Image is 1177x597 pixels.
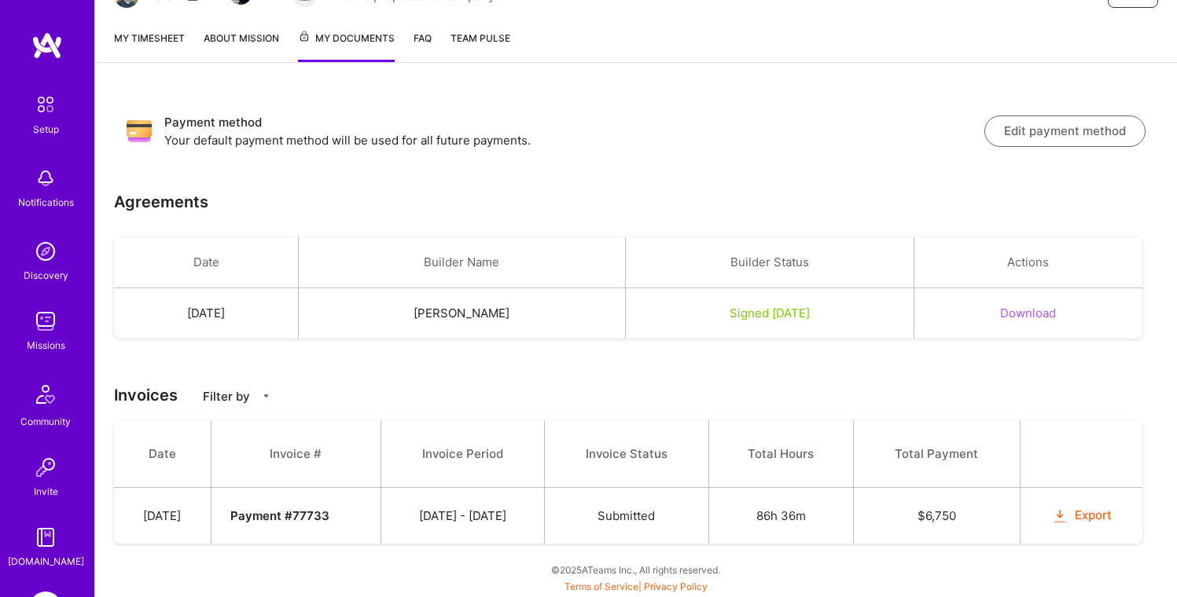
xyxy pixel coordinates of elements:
div: Missions [27,337,65,353]
span: Submitted [598,508,655,523]
img: setup [29,88,62,121]
img: guide book [30,522,61,553]
i: icon CaretDown [261,391,271,401]
div: Discovery [24,267,68,284]
th: Actions [914,237,1142,288]
a: My Documents [298,30,395,62]
img: Invite [30,452,61,483]
th: Total Payment [854,420,1020,488]
a: My timesheet [114,30,185,62]
button: Export [1050,507,1112,525]
td: [PERSON_NAME] [299,288,626,339]
span: My Documents [298,30,395,47]
th: Total Hours [708,420,853,488]
h3: Invoices [114,386,1158,405]
a: About Mission [204,30,279,62]
img: teamwork [30,306,61,337]
a: Terms of Service [565,581,638,592]
td: [DATE] [114,288,299,339]
strong: Payment # 77733 [230,508,329,523]
i: icon OrangeDownload [1050,507,1068,526]
img: bell [30,163,61,194]
th: Builder Status [625,237,914,288]
img: logo [31,31,63,60]
button: Edit payment method [984,115,1146,147]
th: Invoice Period [381,420,544,488]
th: Builder Name [299,237,626,288]
div: Notifications [18,194,74,211]
img: discovery [30,236,61,267]
span: Team Pulse [451,32,510,44]
td: [DATE] [114,488,211,544]
th: Date [114,237,299,288]
a: Privacy Policy [644,581,708,592]
td: [DATE] - [DATE] [381,488,544,544]
div: Invite [34,483,58,500]
p: Filter by [203,388,250,405]
div: [DOMAIN_NAME] [8,553,84,570]
h3: Agreements [114,192,208,211]
td: $ 6,750 [854,488,1020,544]
a: FAQ [414,30,432,62]
h3: Payment method [164,113,984,132]
th: Invoice # [211,420,381,488]
div: © 2025 ATeams Inc., All rights reserved. [94,550,1177,589]
a: Team Pulse [451,30,510,62]
div: Community [20,413,71,430]
div: Signed [DATE] [645,305,895,321]
span: | [565,581,708,592]
div: Setup [33,121,59,137]
p: Your default payment method will be used for all future payments. [164,132,984,148]
td: 86h 36m [708,488,853,544]
img: Payment method [127,119,152,144]
button: Download [1000,305,1056,321]
th: Invoice Status [544,420,708,488]
img: Community [27,375,64,413]
th: Date [114,420,211,488]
